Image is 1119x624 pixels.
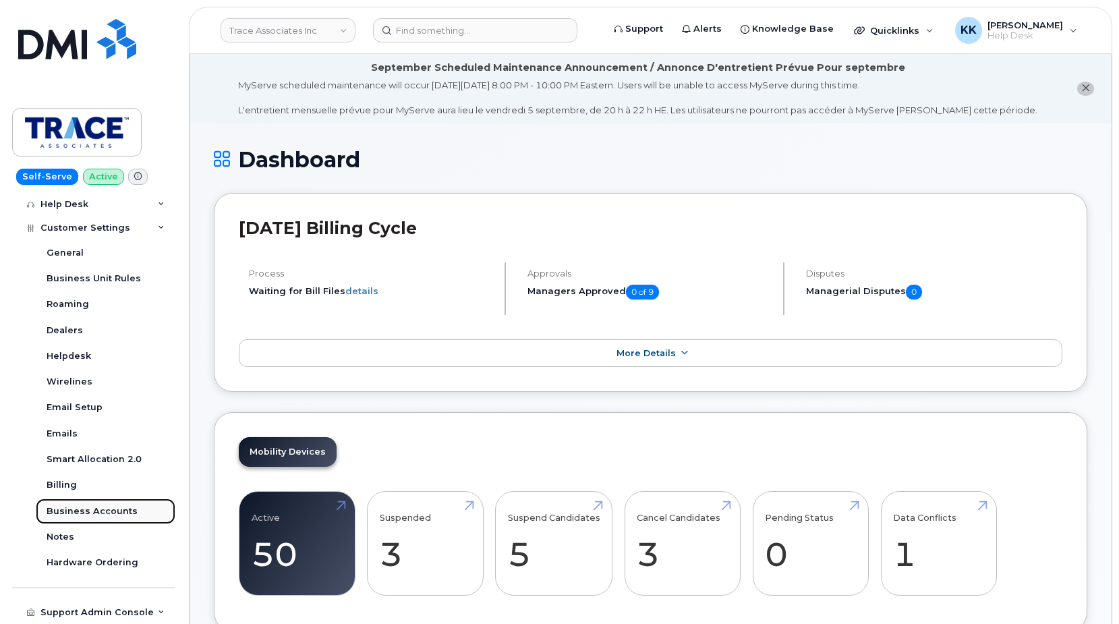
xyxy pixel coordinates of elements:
a: Mobility Devices [239,437,337,467]
a: Pending Status 0 [765,499,856,588]
button: close notification [1077,82,1094,96]
a: Cancel Candidates 3 [637,499,728,588]
span: More Details [616,348,676,358]
h2: [DATE] Billing Cycle [239,218,1062,238]
h4: Disputes [806,268,1062,279]
h4: Process [249,268,493,279]
a: details [345,285,378,296]
a: Data Conflicts 1 [893,499,984,588]
div: MyServe scheduled maintenance will occur [DATE][DATE] 8:00 PM - 10:00 PM Eastern. Users will be u... [238,79,1037,117]
h4: Approvals [527,268,772,279]
li: Waiting for Bill Files [249,285,493,297]
a: Active 50 [252,499,343,588]
h5: Managerial Disputes [806,285,1062,300]
a: Suspend Candidates 5 [508,499,600,588]
span: 0 [906,285,922,300]
span: 0 of 9 [626,285,659,300]
h5: Managers Approved [527,285,772,300]
a: Suspended 3 [380,499,471,588]
h1: Dashboard [214,148,1087,171]
div: September Scheduled Maintenance Announcement / Annonce D'entretient Prévue Pour septembre [371,61,905,75]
